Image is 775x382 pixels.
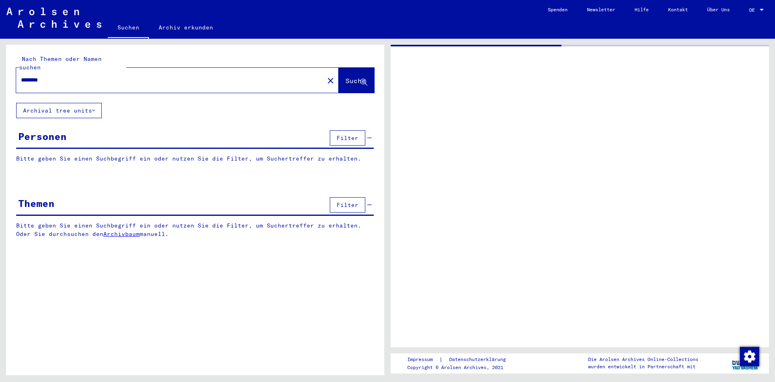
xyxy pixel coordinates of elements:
span: DE [749,7,758,13]
img: Zustimmung ändern [740,347,759,366]
div: Personen [18,129,67,144]
p: wurden entwickelt in Partnerschaft mit [588,363,698,370]
img: yv_logo.png [730,353,760,373]
button: Filter [330,130,365,146]
a: Archivbaum [103,230,140,238]
span: Suche [346,77,366,85]
p: Die Arolsen Archives Online-Collections [588,356,698,363]
a: Impressum [407,355,439,364]
button: Archival tree units [16,103,102,118]
img: Arolsen_neg.svg [6,8,101,28]
a: Archiv erkunden [149,18,223,37]
button: Clear [323,72,339,88]
p: Copyright © Arolsen Archives, 2021 [407,364,515,371]
mat-label: Nach Themen oder Namen suchen [19,55,102,71]
a: Suchen [108,18,149,39]
span: Filter [337,201,358,209]
p: Bitte geben Sie einen Suchbegriff ein oder nutzen Sie die Filter, um Suchertreffer zu erhalten. O... [16,221,374,238]
button: Suche [339,68,374,93]
mat-icon: close [326,76,335,86]
button: Filter [330,197,365,213]
div: Themen [18,196,54,211]
a: Datenschutzerklärung [443,355,515,364]
span: Filter [337,134,358,142]
div: | [407,355,515,364]
p: Bitte geben Sie einen Suchbegriff ein oder nutzen Sie die Filter, um Suchertreffer zu erhalten. [16,154,374,163]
